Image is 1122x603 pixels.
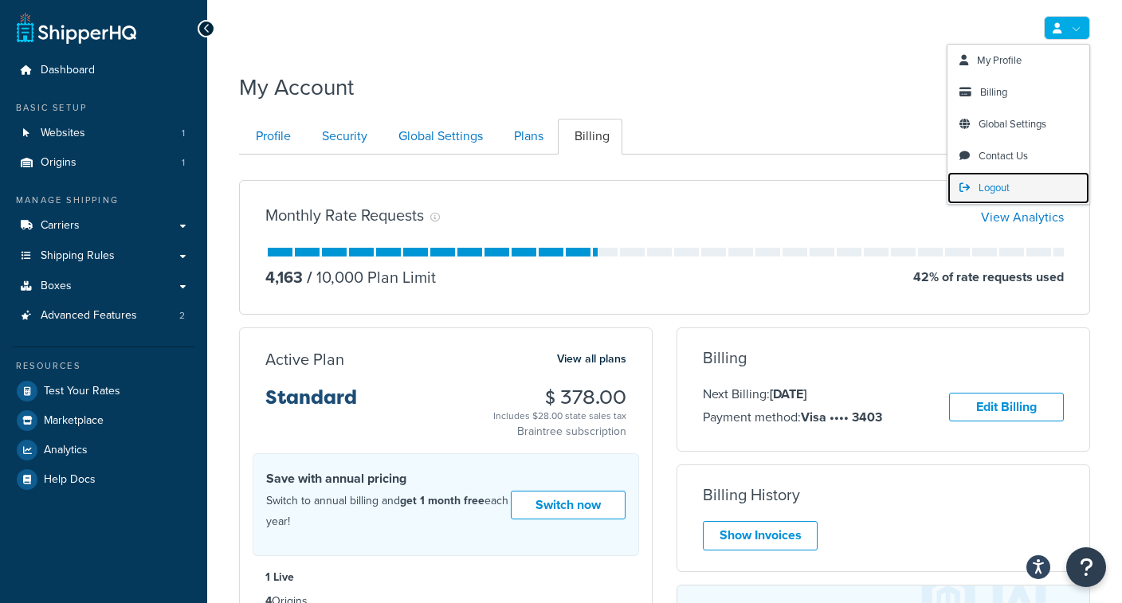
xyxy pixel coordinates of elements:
span: Websites [41,127,85,140]
a: Profile [239,119,304,155]
span: Advanced Features [41,309,137,323]
span: Dashboard [41,64,95,77]
a: ShipperHQ Home [17,12,136,44]
span: Shipping Rules [41,249,115,263]
p: Switch to annual billing and each year! [266,491,511,532]
a: My Profile [947,45,1089,76]
h3: $ 378.00 [493,387,626,408]
a: View all plans [557,349,626,370]
p: Next Billing: [703,384,882,405]
strong: [DATE] [770,385,806,403]
a: Edit Billing [949,393,1064,422]
h3: Billing [703,349,747,366]
a: Help Docs [12,465,195,494]
a: Analytics [12,436,195,464]
p: Payment method: [703,407,882,428]
span: Logout [979,180,1010,195]
a: Origins 1 [12,148,195,178]
h3: Active Plan [265,350,344,368]
li: Advanced Features [12,301,195,331]
p: 10,000 Plan Limit [303,266,436,288]
a: Shipping Rules [12,241,195,271]
a: Billing [558,119,622,155]
span: Billing [980,84,1007,100]
div: Includes $28.00 state sales tax [493,408,626,424]
p: 4,163 [265,266,303,288]
a: Plans [497,119,556,155]
a: Carriers [12,211,195,241]
a: Show Invoices [703,521,818,550]
h1: My Account [239,72,354,103]
span: Contact Us [979,148,1028,163]
a: Global Settings [382,119,496,155]
span: Analytics [44,444,88,457]
h3: Standard [265,387,357,421]
span: 1 [182,156,185,170]
a: Test Your Rates [12,377,195,405]
span: Global Settings [979,116,1046,131]
a: Advanced Features 2 [12,301,195,331]
strong: 1 Live [265,569,294,585]
h3: Billing History [703,486,800,503]
button: Open Resource Center [1066,547,1106,587]
a: Security [305,119,380,155]
li: Origins [12,148,195,178]
a: View Analytics [981,208,1064,226]
span: Boxes [41,280,72,293]
a: Boxes [12,272,195,301]
span: 1 [182,127,185,140]
div: Manage Shipping [12,194,195,207]
p: 42 % of rate requests used [913,266,1064,288]
a: Switch now [511,491,626,520]
div: Basic Setup [12,101,195,115]
a: Billing [947,76,1089,108]
a: Dashboard [12,56,195,85]
a: Websites 1 [12,119,195,148]
p: Braintree subscription [493,424,626,440]
a: Contact Us [947,140,1089,172]
li: Websites [12,119,195,148]
h4: Save with annual pricing [266,469,511,488]
strong: get 1 month free [400,492,484,509]
span: Help Docs [44,473,96,487]
h3: Monthly Rate Requests [265,206,424,224]
a: Marketplace [12,406,195,435]
div: Resources [12,359,195,373]
span: 2 [179,309,185,323]
span: Test Your Rates [44,385,120,398]
a: Global Settings [947,108,1089,140]
span: My Profile [977,53,1022,68]
strong: Visa •••• 3403 [801,408,882,426]
span: Carriers [41,219,80,233]
span: / [307,265,312,289]
span: Origins [41,156,76,170]
span: Marketplace [44,414,104,428]
a: Logout [947,172,1089,204]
